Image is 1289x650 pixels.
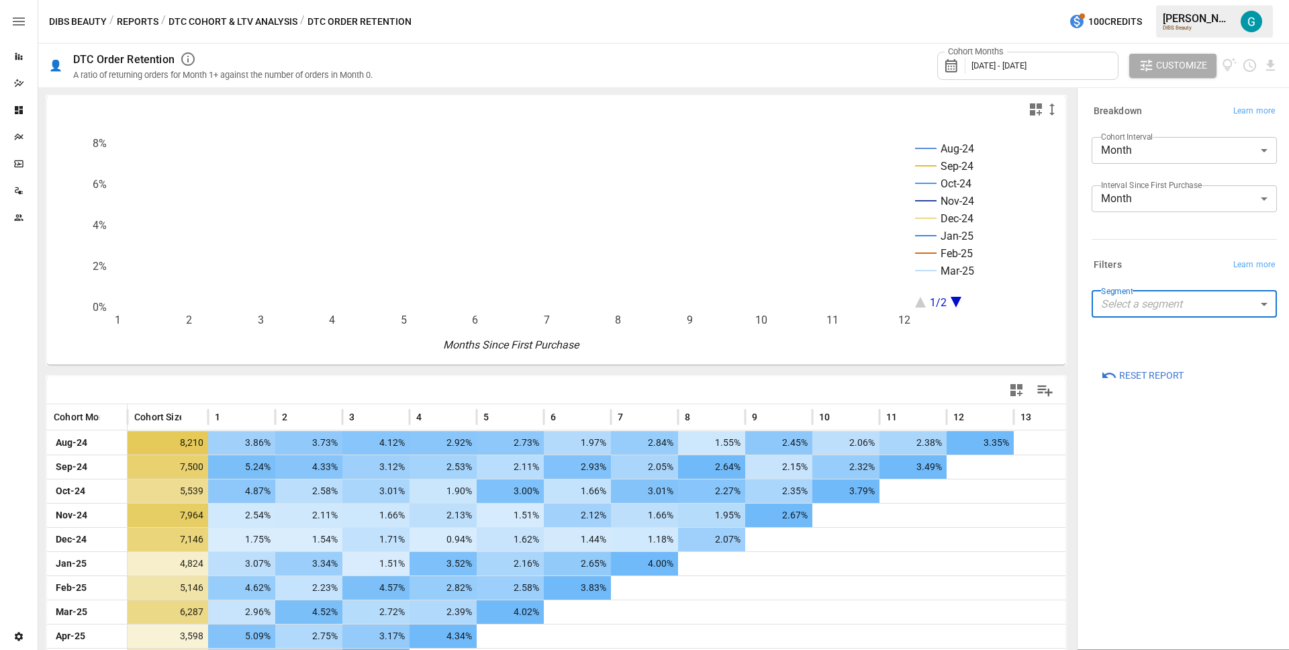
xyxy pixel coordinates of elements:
span: 0.94% [416,528,474,551]
span: Oct-24 [54,479,120,503]
span: 12 [953,410,964,424]
span: 2.84% [618,431,675,455]
text: 7 [544,314,550,326]
span: Nov-24 [54,504,120,527]
span: Reset Report [1119,367,1184,384]
span: 3.79% [819,479,877,503]
button: DIBS Beauty [49,13,107,30]
span: 4.12% [349,431,407,455]
span: 3.73% [282,431,340,455]
text: 1/2 [930,296,947,309]
span: 2.23% [282,576,340,600]
span: 1.51% [483,504,541,527]
text: 5 [401,314,407,326]
span: 3.34% [282,552,340,575]
span: Cohort Month [54,410,113,424]
text: 10 [755,314,767,326]
button: Sort [965,408,984,426]
text: 6 [472,314,478,326]
span: 2.73% [483,431,541,455]
text: Aug-24 [941,142,974,155]
span: 2.12% [551,504,608,527]
span: 4,824 [134,552,205,575]
em: Select a segment [1101,297,1182,310]
button: Sort [101,408,120,426]
span: 8,210 [134,431,205,455]
h6: Breakdown [1094,104,1142,119]
span: Learn more [1233,105,1275,118]
button: DTC Cohort & LTV Analysis [169,13,297,30]
span: 5,146 [134,576,205,600]
span: 11 [886,410,897,424]
text: Mar-25 [941,265,974,277]
span: 3.07% [215,552,273,575]
span: 4.87% [215,479,273,503]
label: Segment [1101,285,1133,297]
span: 4.57% [349,576,407,600]
text: 11 [826,314,839,326]
span: 2.92% [416,431,474,455]
div: 👤 [49,59,62,72]
label: Interval Since First Purchase [1101,179,1202,191]
span: 7,146 [134,528,205,551]
svg: A chart. [47,123,1055,365]
text: Nov-24 [941,195,974,207]
span: 3.01% [618,479,675,503]
span: 1.54% [282,528,340,551]
span: 3.35% [953,431,1011,455]
span: 7,500 [134,455,205,479]
span: 9 [752,410,757,424]
div: Month [1092,137,1277,164]
button: Sort [691,408,710,426]
text: Dec-24 [941,212,973,225]
div: DTC Order Retention [73,53,175,66]
span: 1.95% [685,504,743,527]
span: Jan-25 [54,552,120,575]
span: 2 [282,410,287,424]
button: Sort [222,408,240,426]
span: 1.75% [215,528,273,551]
span: 10 [819,410,830,424]
span: 4.33% [282,455,340,479]
span: 1.90% [416,479,474,503]
button: View documentation [1222,54,1237,78]
span: 2.75% [282,624,340,648]
span: 8 [685,410,690,424]
span: 2.65% [551,552,608,575]
text: Jan-25 [941,230,973,242]
div: / [161,13,166,30]
span: 7 [618,410,623,424]
label: Cohort Interval [1101,131,1153,142]
span: 3.83% [551,576,608,600]
text: 6% [93,178,107,191]
span: 4.00% [618,552,675,575]
span: 3 [349,410,354,424]
span: 2.13% [416,504,474,527]
div: DIBS Beauty [1163,25,1233,31]
text: 4 [329,314,335,326]
text: 0% [93,301,107,314]
button: Customize [1129,54,1216,78]
span: 2.27% [685,479,743,503]
button: Reports [117,13,158,30]
button: Sort [356,408,375,426]
span: Dec-24 [54,528,120,551]
span: 3.12% [349,455,407,479]
img: Gavin Acres [1241,11,1262,32]
span: 6,287 [134,600,205,624]
span: Sep-24 [54,455,120,479]
span: 3,598 [134,624,205,648]
span: 4.52% [282,600,340,624]
span: 1.51% [349,552,407,575]
span: 1.55% [685,431,743,455]
span: 2.32% [819,455,877,479]
span: 2.45% [752,431,810,455]
text: Sep-24 [941,160,973,173]
span: Feb-25 [54,576,120,600]
text: Feb-25 [941,247,973,260]
span: 2.82% [416,576,474,600]
text: Months Since First Purchase [443,338,580,351]
span: 5.24% [215,455,273,479]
